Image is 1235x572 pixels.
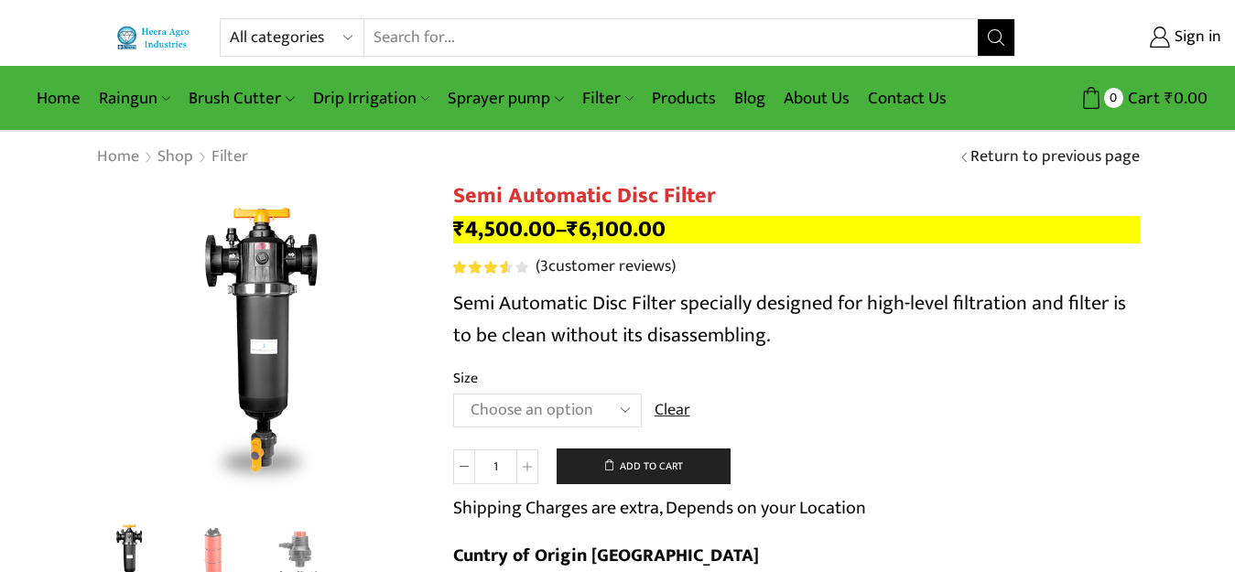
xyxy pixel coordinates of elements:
a: 0 Cart ₹0.00 [1034,81,1208,115]
bdi: 4,500.00 [453,210,556,248]
span: Rated out of 5 based on customer ratings [453,261,507,274]
a: (3customer reviews) [536,255,676,279]
span: ₹ [453,210,465,248]
span: Cart [1123,86,1160,111]
div: 1 / 3 [96,183,426,513]
button: Search button [978,19,1014,56]
a: Raingun [90,77,179,120]
input: Product quantity [475,449,516,484]
a: Shop [157,146,194,169]
input: Search for... [364,19,978,56]
a: Home [96,146,140,169]
span: 0 [1104,88,1123,107]
p: Shipping Charges are extra, Depends on your Location [453,493,866,523]
span: Sign in [1170,26,1221,49]
a: Filter [573,77,643,120]
label: Size [453,368,478,389]
a: Filter [211,146,249,169]
span: ₹ [1165,84,1174,113]
b: Cuntry of Origin [GEOGRAPHIC_DATA] [453,540,759,571]
a: About Us [775,77,859,120]
a: Clear options [655,399,690,423]
a: Blog [725,77,775,120]
h1: Semi Automatic Disc Filter [453,183,1140,210]
p: – [453,216,1140,243]
span: Semi Automatic Disc Filter specially designed for high-level filtration and filter is to be clean... [453,286,1126,352]
a: Brush Cutter [179,77,303,120]
a: Products [643,77,725,120]
a: Sign in [1043,21,1221,54]
bdi: 6,100.00 [567,210,666,248]
span: 3 [540,253,548,280]
a: Home [27,77,90,120]
bdi: 0.00 [1165,84,1208,113]
img: Semi Automatic Disc Filter [96,183,426,513]
button: Add to cart [557,448,731,485]
nav: Breadcrumb [96,146,249,169]
a: Drip Irrigation [304,77,439,120]
a: Return to previous page [970,146,1140,169]
a: Contact Us [859,77,956,120]
div: Rated 3.67 out of 5 [453,261,527,274]
span: ₹ [567,210,579,248]
a: Sprayer pump [439,77,572,120]
span: 3 [453,261,531,274]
